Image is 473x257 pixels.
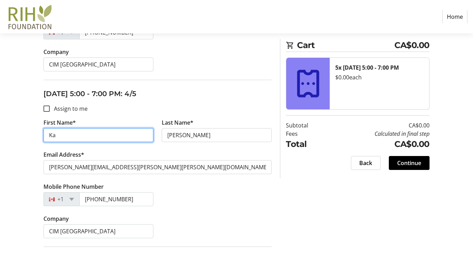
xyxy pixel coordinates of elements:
[43,150,84,159] label: Email Address*
[327,121,429,130] td: CA$0.00
[286,138,327,150] td: Total
[359,159,372,167] span: Back
[335,73,423,81] div: $0.00 each
[43,48,69,56] label: Company
[43,215,69,223] label: Company
[351,156,380,170] button: Back
[286,121,327,130] td: Subtotal
[397,159,421,167] span: Continue
[389,156,430,170] button: Continue
[394,39,430,52] span: CA$0.00
[327,130,429,138] td: Calculated in final step
[50,104,88,113] label: Assign to me
[286,130,327,138] td: Fees
[43,182,104,191] label: Mobile Phone Number
[6,3,55,31] img: Royal Inland Hospital Foundation 's Logo
[327,138,429,150] td: CA$0.00
[79,192,153,206] input: (506) 234-5678
[335,64,399,71] strong: 5x [DATE] 5:00 - 7:00 PM
[43,88,272,99] h3: [DATE] 5:00 - 7:00 PM: 4/5
[297,39,394,52] span: Cart
[162,118,193,127] label: Last Name*
[43,118,76,127] label: First Name*
[442,10,467,23] a: Home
